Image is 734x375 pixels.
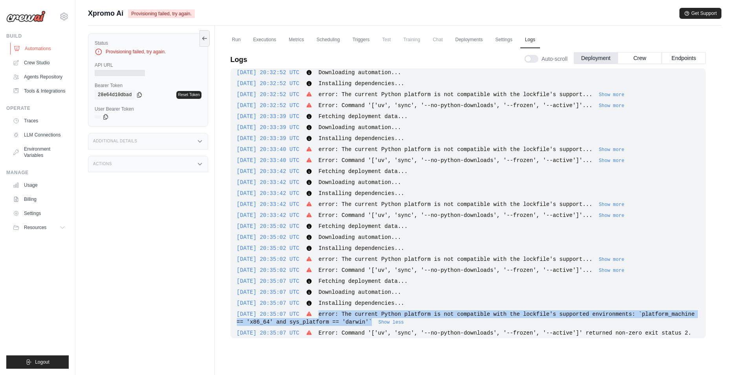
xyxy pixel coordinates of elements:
span: error: The current Python platform is not compatible with the lockfile's support... [318,201,592,208]
button: Logout [6,355,69,369]
a: Environment Variables [9,143,69,162]
span: [DATE] 20:33:39 UTC [237,124,300,131]
a: Deployments [450,32,487,48]
button: Show less [240,338,265,344]
span: Downloading automation... [318,124,401,131]
p: Logs [231,54,247,65]
a: Executions [249,32,281,48]
span: Error: Command '['uv', 'sync', '--no-python-downloads', '--frozen', '--active']'... [318,267,592,273]
span: [DATE] 20:35:02 UTC [237,223,300,229]
div: Manage [6,169,69,176]
span: Error: Command '['uv', 'sync', '--no-python-downloads', '--frozen', '--active']'... [318,212,592,218]
a: Scheduling [312,32,344,48]
label: API URL [95,62,201,68]
span: Fetching deployment data... [318,223,408,229]
a: Metrics [284,32,309,48]
a: Agents Repository [9,71,69,83]
button: Show more [599,213,624,219]
a: Usage [9,179,69,191]
span: Training is not available until the deployment is complete [399,32,425,47]
label: User Bearer Token [95,106,201,112]
span: Fetching deployment data... [318,168,408,175]
span: Installing dependencies... [318,245,404,251]
span: Xpromo Ai [88,8,123,19]
a: Traces [9,115,69,127]
label: Bearer Token [95,82,201,89]
span: Provisioning failed, try again. [128,9,194,18]
button: Get Support [679,8,721,19]
a: Billing [9,193,69,206]
span: Auto-scroll [542,55,567,63]
span: Fetching deployment data... [318,113,408,120]
a: LLM Connections [9,129,69,141]
div: Build [6,33,69,39]
span: [DATE] 20:33:39 UTC [237,135,300,142]
img: Logo [6,11,46,22]
a: Triggers [348,32,374,48]
span: error: The current Python platform is not compatible with the lockfile's support... [318,256,592,262]
label: Status [95,40,201,46]
button: Resources [9,221,69,234]
h3: Actions [93,162,112,166]
button: Deployment [574,52,618,64]
span: [DATE] 20:35:02 UTC [237,256,300,262]
button: Show more [599,257,624,263]
span: [DATE] 20:35:02 UTC [237,234,300,240]
span: [DATE] 20:35:07 UTC [237,311,300,317]
span: Downloading automation... [318,289,401,295]
span: [DATE] 20:35:07 UTC [237,300,300,306]
span: [DATE] 20:32:52 UTC [237,69,300,76]
span: Downloading automation... [318,179,401,186]
span: [DATE] 20:33:42 UTC [237,179,300,186]
button: Show more [599,202,624,208]
span: Downloading automation... [318,234,401,240]
span: Logout [35,359,49,365]
a: Run [227,32,245,48]
button: Show more [599,103,624,109]
span: [DATE] 20:33:40 UTC [237,157,300,164]
span: [DATE] 20:33:39 UTC [237,113,300,120]
span: [DATE] 20:32:52 UTC [237,102,300,109]
div: Provisioning failed, try again. [95,48,201,56]
button: Endpoints [662,52,706,64]
span: [DATE] 20:35:02 UTC [237,267,300,273]
code: 28e64d10dbad [95,90,135,100]
div: Operate [6,105,69,111]
span: Error: Command '['uv', 'sync', '--no-python-downloads', '--frozen', '--active']' returned non-zer... [318,330,691,336]
a: Logs [520,32,540,48]
span: Installing dependencies... [318,190,404,197]
span: [DATE] 20:35:07 UTC [237,289,300,295]
button: Crew [618,52,662,64]
span: [DATE] 20:33:40 UTC [237,146,300,153]
a: Tools & Integrations [9,85,69,97]
span: [DATE] 20:32:52 UTC [237,91,300,98]
span: Test [377,32,395,47]
span: Installing dependencies... [318,80,404,87]
a: Crew Studio [9,56,69,69]
h3: Additional Details [93,139,137,144]
span: [DATE] 20:35:07 UTC [237,278,300,284]
span: Fetching deployment data... [318,278,408,284]
span: [DATE] 20:33:42 UTC [237,201,300,208]
span: error: The current Python platform is not compatible with the lockfile's supported environments: ... [237,311,695,325]
a: Automations [10,42,70,55]
a: Settings [491,32,517,48]
span: Chat is not available until the deployment is complete [428,32,447,47]
a: Reset Token [176,91,201,99]
span: [DATE] 20:35:02 UTC [237,245,300,251]
span: Resources [24,224,46,231]
span: Installing dependencies... [318,135,404,142]
button: Show more [599,92,624,98]
span: [DATE] 20:33:42 UTC [237,190,300,197]
span: [DATE] 20:32:52 UTC [237,80,300,87]
span: [DATE] 20:33:42 UTC [237,212,300,218]
button: Show more [599,268,624,274]
button: Show more [599,147,624,153]
span: error: The current Python platform is not compatible with the lockfile's support... [318,146,592,153]
button: Show more [599,158,624,164]
span: error: The current Python platform is not compatible with the lockfile's support... [318,91,592,98]
span: [DATE] 20:33:42 UTC [237,168,300,175]
span: Error: Command '['uv', 'sync', '--no-python-downloads', '--frozen', '--active']'... [318,102,592,109]
a: Settings [9,207,69,220]
span: Installing dependencies... [318,300,404,306]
